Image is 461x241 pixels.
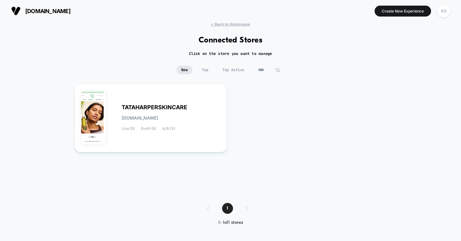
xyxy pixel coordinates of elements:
[122,126,135,131] span: Live (5)
[436,5,452,17] button: KS
[25,8,70,14] span: [DOMAIN_NAME]
[9,6,72,16] button: [DOMAIN_NAME]
[222,203,233,214] span: 1
[122,116,158,120] span: [DOMAIN_NAME]
[162,126,175,131] span: A/B (3)
[218,66,249,74] span: Top Active
[275,68,280,72] img: edit
[197,66,213,74] span: Top
[189,51,272,56] h2: Click on the store you want to manage
[438,5,450,17] div: KS
[177,66,192,74] span: New
[141,126,156,131] span: Draft (5)
[11,6,21,16] img: Visually logo
[211,22,250,27] span: < Back to Homepage
[375,6,431,17] button: Create New Experience
[122,105,187,110] span: TATAHARPERSKINCARE
[81,91,106,144] img: TATAHARPERSKINCARE
[201,220,261,225] div: 1 - 1 of 1 stores
[199,36,263,45] h1: Connected Stores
